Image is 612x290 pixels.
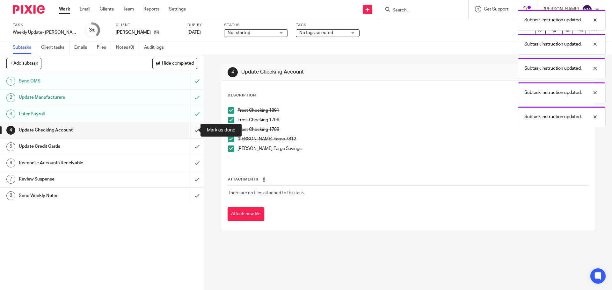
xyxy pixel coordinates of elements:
[228,67,238,77] div: 4
[228,178,259,181] span: Attachments
[237,126,588,133] p: Frost Checking 1788
[13,41,36,54] a: Subtasks
[6,142,15,151] div: 5
[224,23,288,28] label: Status
[19,142,129,151] h1: Update Credit Cards
[237,136,588,142] p: [PERSON_NAME] Fargo 7812
[6,175,15,184] div: 7
[97,41,111,54] a: Files
[6,93,15,102] div: 2
[6,77,15,86] div: 1
[19,174,129,184] h1: Review Suspense
[6,58,41,69] button: + Add subtask
[6,110,15,118] div: 3
[144,41,169,54] a: Audit logs
[41,41,69,54] a: Client tasks
[187,23,216,28] label: Due by
[524,65,582,72] p: Subtask instruction updated.
[92,29,95,32] small: /8
[6,159,15,167] div: 6
[228,207,264,221] button: Attach new file
[13,29,76,36] div: Weekly Update- Blaising
[116,41,139,54] a: Notes (0)
[143,6,159,12] a: Reports
[80,6,90,12] a: Email
[241,69,422,75] h1: Update Checking Account
[100,6,114,12] a: Clients
[524,41,582,47] p: Subtask instruction updated.
[296,23,360,28] label: Tags
[13,23,76,28] label: Task
[237,117,588,123] p: Frost Checking 1796
[19,109,129,119] h1: Enter Payroll
[116,23,179,28] label: Client
[228,93,256,98] p: Description
[228,31,250,35] span: Not started
[162,61,194,66] span: Hide completed
[19,93,129,102] h1: Update Manufacturers
[89,26,95,34] div: 3
[237,107,588,114] p: Frost Checking 1891
[123,6,134,12] a: Team
[299,31,333,35] span: No tags selected
[19,158,129,168] h1: Reconcile Accounts Receivable
[169,6,186,12] a: Settings
[6,126,15,135] div: 4
[524,17,582,23] p: Subtask instruction updated.
[152,58,197,69] button: Hide completed
[6,191,15,200] div: 8
[524,114,582,120] p: Subtask instruction updated.
[19,125,129,135] h1: Update Checking Account
[19,191,129,201] h1: Send Weekly Notes
[19,76,129,86] h1: Sync OMS
[116,29,151,36] p: [PERSON_NAME]
[524,89,582,96] p: Subtask instruction updated.
[59,6,70,12] a: Work
[187,30,201,35] span: [DATE]
[228,191,305,195] span: There are no files attached to this task.
[74,41,92,54] a: Emails
[582,4,592,15] img: svg%3E
[13,29,76,36] div: Weekly Update- [PERSON_NAME]
[237,145,588,152] p: [PERSON_NAME] Fargo Savings
[13,5,45,14] img: Pixie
